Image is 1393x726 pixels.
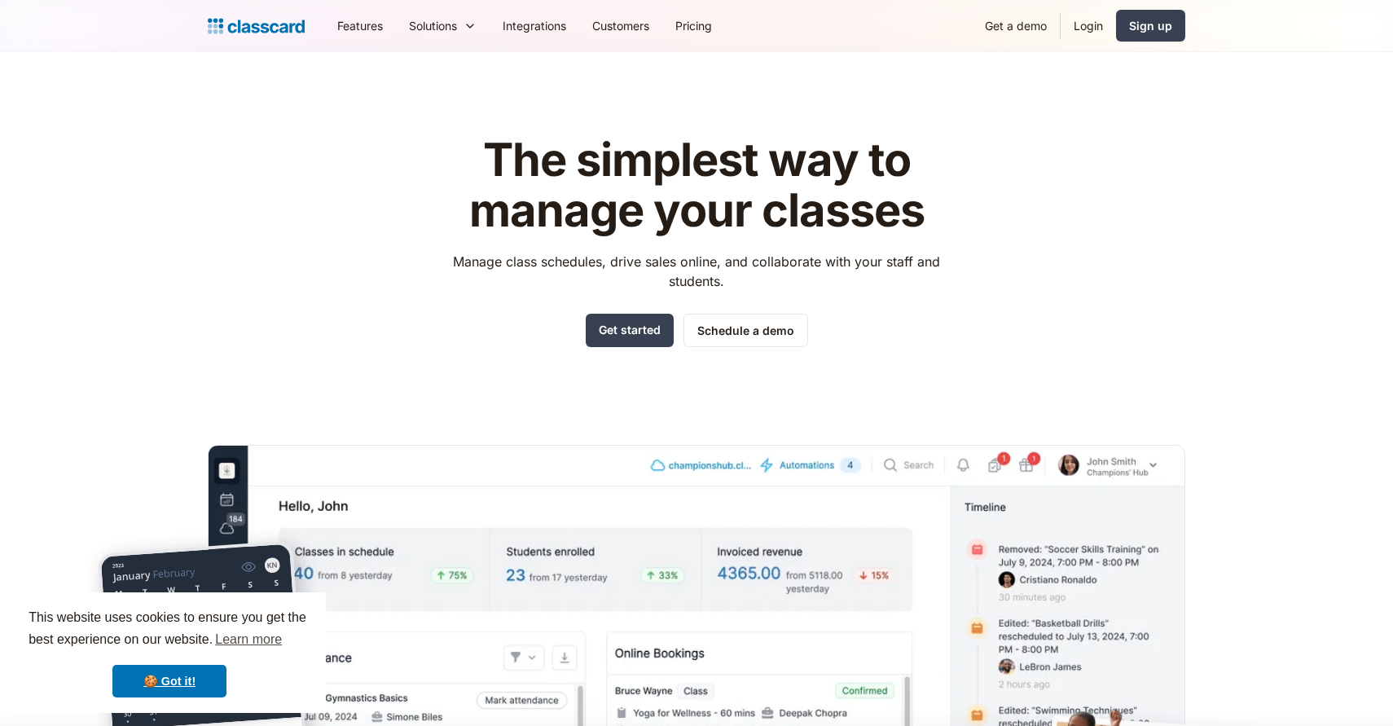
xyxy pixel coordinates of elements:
[438,135,956,235] h1: The simplest way to manage your classes
[579,7,662,44] a: Customers
[409,17,457,34] div: Solutions
[13,592,326,713] div: cookieconsent
[1061,7,1116,44] a: Login
[972,7,1060,44] a: Get a demo
[662,7,725,44] a: Pricing
[208,15,305,37] a: Logo
[586,314,674,347] a: Get started
[683,314,808,347] a: Schedule a demo
[213,627,284,652] a: learn more about cookies
[324,7,396,44] a: Features
[1116,10,1185,42] a: Sign up
[438,252,956,291] p: Manage class schedules, drive sales online, and collaborate with your staff and students.
[1129,17,1172,34] div: Sign up
[112,665,226,697] a: dismiss cookie message
[29,608,310,652] span: This website uses cookies to ensure you get the best experience on our website.
[396,7,490,44] div: Solutions
[490,7,579,44] a: Integrations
